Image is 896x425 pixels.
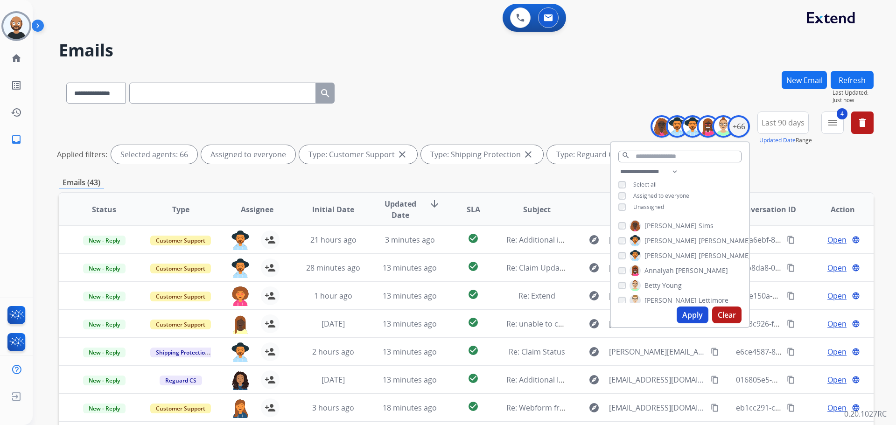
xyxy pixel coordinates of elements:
[728,115,750,138] div: +66
[852,348,860,356] mat-icon: language
[852,376,860,384] mat-icon: language
[644,251,697,260] span: [PERSON_NAME]
[827,402,847,413] span: Open
[852,404,860,412] mat-icon: language
[827,117,838,128] mat-icon: menu
[231,398,250,418] img: agent-avatar
[759,137,796,144] button: Updated Date
[383,375,437,385] span: 13 minutes ago
[633,203,664,211] span: Unassigned
[150,292,211,301] span: Customer Support
[821,111,844,134] button: 4
[523,149,534,160] mat-icon: close
[383,263,437,273] span: 13 minutes ago
[150,348,214,357] span: Shipping Protection
[83,264,126,273] span: New - Reply
[265,262,276,273] mat-icon: person_add
[312,204,354,215] span: Initial Date
[837,108,847,119] span: 4
[172,204,189,215] span: Type
[644,296,697,305] span: [PERSON_NAME]
[506,235,599,245] span: Re: Additional information
[265,290,276,301] mat-icon: person_add
[588,402,600,413] mat-icon: explore
[547,145,640,164] div: Type: Reguard CS
[711,376,719,384] mat-icon: content_copy
[609,318,705,329] span: [EMAIL_ADDRESS][DOMAIN_NAME]
[644,236,697,245] span: [PERSON_NAME]
[633,192,689,200] span: Assigned to everyone
[509,347,565,357] span: Re: Claim Status
[622,151,630,160] mat-icon: search
[757,111,809,134] button: Last 90 days
[11,53,22,64] mat-icon: home
[609,234,705,245] span: [EMAIL_ADDRESS][DOMAIN_NAME]
[429,198,440,209] mat-icon: arrow_downward
[83,376,126,385] span: New - Reply
[150,236,211,245] span: Customer Support
[468,233,479,244] mat-icon: check_circle
[3,13,29,39] img: avatar
[662,281,682,290] span: Young
[609,290,705,301] span: [EMAIL_ADDRESS][DOMAIN_NAME]
[588,234,600,245] mat-icon: explore
[231,286,250,306] img: agent-avatar
[468,317,479,328] mat-icon: check_circle
[265,374,276,385] mat-icon: person_add
[57,149,107,160] p: Applied filters:
[231,342,250,362] img: agent-avatar
[676,266,728,275] span: [PERSON_NAME]
[787,264,795,272] mat-icon: content_copy
[827,234,847,245] span: Open
[699,236,751,245] span: [PERSON_NAME]
[609,346,705,357] span: [PERSON_NAME][EMAIL_ADDRESS][PERSON_NAME][DOMAIN_NAME]
[736,375,879,385] span: 016805e5-1366-4c74-9501-4dc3acb19a93
[468,401,479,412] mat-icon: check_circle
[827,262,847,273] span: Open
[506,375,599,385] span: Re: Additional Information
[231,230,250,250] img: agent-avatar
[523,204,551,215] span: Subject
[150,404,211,413] span: Customer Support
[833,97,874,104] span: Just now
[782,71,827,89] button: New Email
[609,262,705,273] span: [EMAIL_ADDRESS][DOMAIN_NAME]
[609,402,705,413] span: [EMAIL_ADDRESS][DOMAIN_NAME]
[588,374,600,385] mat-icon: explore
[231,370,250,390] img: agent-avatar
[711,404,719,412] mat-icon: content_copy
[383,319,437,329] span: 13 minutes ago
[787,320,795,328] mat-icon: content_copy
[827,290,847,301] span: Open
[468,261,479,272] mat-icon: check_circle
[83,348,126,357] span: New - Reply
[711,348,719,356] mat-icon: content_copy
[231,314,250,334] img: agent-avatar
[518,291,555,301] span: Re: Extend
[421,145,543,164] div: Type: Shipping Protection
[644,221,697,230] span: [PERSON_NAME]
[759,136,812,144] span: Range
[699,221,714,230] span: Sims
[827,318,847,329] span: Open
[379,198,422,221] span: Updated Date
[467,204,480,215] span: SLA
[83,320,126,329] span: New - Reply
[312,403,354,413] span: 3 hours ago
[201,145,295,164] div: Assigned to everyone
[150,264,211,273] span: Customer Support
[787,404,795,412] mat-icon: content_copy
[797,193,874,226] th: Action
[312,347,354,357] span: 2 hours ago
[265,346,276,357] mat-icon: person_add
[11,134,22,145] mat-icon: inbox
[787,292,795,300] mat-icon: content_copy
[160,376,202,385] span: Reguard CS
[59,41,874,60] h2: Emails
[712,307,742,323] button: Clear
[506,319,584,329] span: Re: unable to contract
[468,345,479,356] mat-icon: check_circle
[736,347,879,357] span: e6ce4587-86e0-4165-a8a9-dec973053365
[787,236,795,244] mat-icon: content_copy
[736,403,876,413] span: eb1cc291-c005-4525-9cb3-d04baf55f4ba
